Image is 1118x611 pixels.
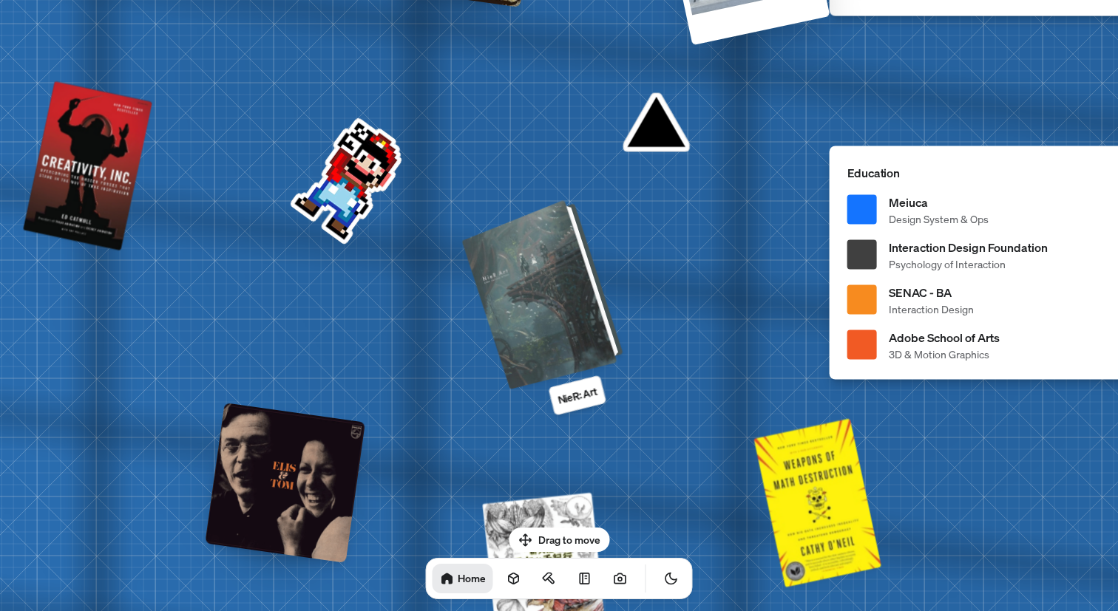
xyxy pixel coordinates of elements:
[889,346,1000,361] span: 3D & Motion Graphics
[458,571,486,585] h1: Home
[556,383,599,407] p: NieR: Art
[657,564,686,593] button: Toggle Theme
[889,238,1048,256] span: Interaction Design Foundation
[889,328,1000,346] span: Adobe School of Arts
[889,211,989,226] span: Design System & Ops
[889,193,989,211] span: Meiuca
[889,301,974,316] span: Interaction Design
[433,564,493,593] a: Home
[889,256,1048,271] span: Psychology of Interaction
[889,283,974,301] span: SENAC - BA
